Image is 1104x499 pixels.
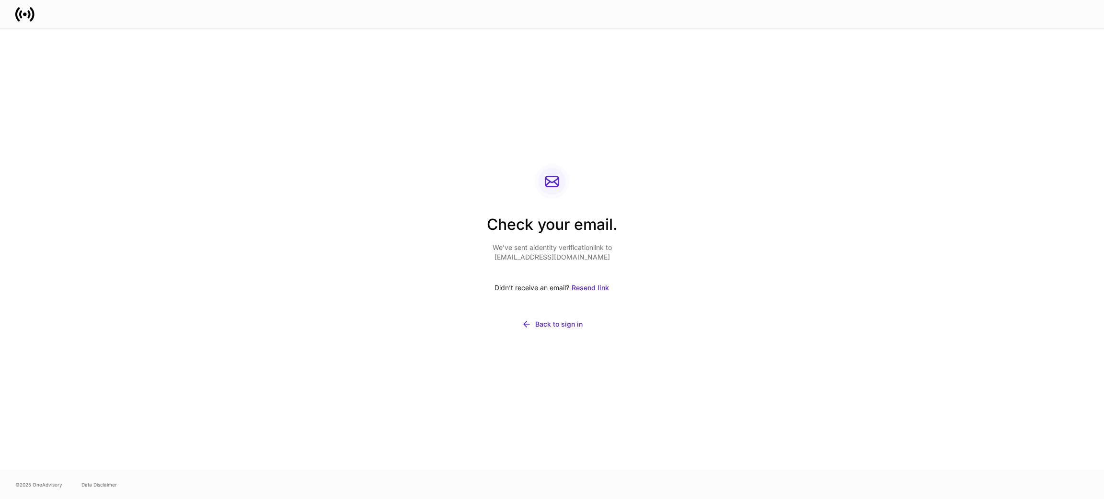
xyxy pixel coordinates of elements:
[487,214,618,243] h2: Check your email.
[487,277,618,298] div: Didn’t receive an email?
[572,283,609,293] div: Resend link
[487,314,618,335] button: Back to sign in
[15,481,62,488] span: © 2025 OneAdvisory
[81,481,117,488] a: Data Disclaimer
[487,243,618,262] p: We’ve sent a identity verification link to [EMAIL_ADDRESS][DOMAIN_NAME]
[571,277,609,298] button: Resend link
[535,319,583,329] div: Back to sign in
